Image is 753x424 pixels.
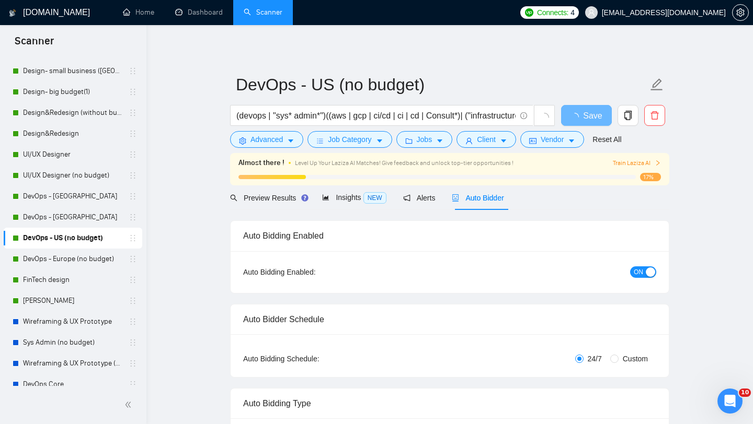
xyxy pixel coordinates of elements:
span: delete [645,111,665,120]
span: Job Category [328,134,371,145]
span: idcard [529,137,537,145]
span: Advanced [250,134,283,145]
button: copy [618,105,638,126]
span: user [465,137,473,145]
span: 17% [640,173,661,181]
span: Connects: [537,7,568,18]
span: loading [540,113,549,122]
a: UI/UX Designer (no budget) [23,165,122,186]
a: Design- big budget(1) [23,81,122,102]
span: holder [129,88,137,96]
div: Auto Bidding Enabled [243,221,656,251]
a: Design&Redesign [23,123,122,144]
span: Alerts [403,194,436,202]
span: ON [634,266,643,278]
button: barsJob Categorycaret-down [307,131,392,148]
span: holder [129,67,137,75]
a: Design&Redesign (without budget) [23,102,122,123]
span: bars [316,137,324,145]
span: setting [239,137,246,145]
a: Wireframing & UX Prototype [23,311,122,332]
div: Tooltip anchor [300,193,310,203]
a: DevOps Core [23,374,122,395]
span: Custom [619,353,652,364]
a: Sys Admin (no budget) [23,332,122,353]
span: info-circle [520,112,527,119]
span: caret-down [500,137,507,145]
span: holder [129,109,137,117]
span: double-left [124,399,135,410]
a: DevOps - US (no budget) [23,228,122,249]
span: Scanner [6,33,62,55]
div: Auto Bidder Schedule [243,304,656,334]
span: folder [405,137,413,145]
span: holder [129,150,137,159]
span: Jobs [417,134,432,145]
a: dashboardDashboard [175,8,223,17]
span: Insights [322,193,386,202]
span: 10 [739,388,751,397]
span: caret-down [568,137,575,145]
button: delete [644,105,665,126]
a: UI/UX Designer [23,144,122,165]
button: settingAdvancedcaret-down [230,131,303,148]
a: setting [732,8,749,17]
span: Preview Results [230,194,305,202]
span: 24/7 [584,353,606,364]
span: holder [129,380,137,388]
input: Scanner name... [236,72,648,98]
span: robot [452,194,459,202]
a: FinTech design [23,269,122,290]
div: Auto Bidding Type [243,388,656,418]
img: logo [9,5,16,21]
a: homeHome [123,8,154,17]
span: loading [571,113,583,121]
a: DevOps - Europe (no budget) [23,249,122,269]
button: Train Laziza AI [613,158,661,168]
a: DevOps - [GEOGRAPHIC_DATA] [23,186,122,207]
a: Design- small business ([GEOGRAPHIC_DATA])(4) [23,61,122,81]
span: NEW [363,192,386,204]
input: Search Freelance Jobs... [236,109,516,122]
a: [PERSON_NAME] [23,290,122,311]
button: setting [732,4,749,21]
span: area-chart [322,194,329,201]
a: DevOps - [GEOGRAPHIC_DATA] [23,207,122,228]
span: holder [129,276,137,284]
span: holder [129,338,137,347]
span: copy [618,111,638,120]
button: idcardVendorcaret-down [520,131,584,148]
span: holder [129,213,137,221]
span: Save [583,109,602,122]
span: user [588,9,595,16]
span: caret-down [287,137,294,145]
span: right [655,160,661,166]
div: Auto Bidding Enabled: [243,266,381,278]
a: Wireframing & UX Prototype (without budget) [23,353,122,374]
button: userClientcaret-down [457,131,516,148]
span: edit [650,78,664,91]
span: holder [129,297,137,305]
span: holder [129,317,137,326]
span: holder [129,129,137,138]
span: caret-down [436,137,443,145]
span: caret-down [376,137,383,145]
iframe: Intercom live chat [717,388,743,414]
span: Almost there ! [238,157,284,169]
button: folderJobscaret-down [396,131,453,148]
span: 4 [571,7,575,18]
button: Save [561,105,612,126]
div: Auto Bidding Schedule: [243,353,381,364]
span: holder [129,359,137,368]
span: holder [129,192,137,201]
span: notification [403,194,410,202]
span: holder [129,171,137,180]
span: Client [477,134,496,145]
img: upwork-logo.png [525,8,533,17]
span: holder [129,234,137,242]
span: Vendor [541,134,564,145]
span: search [230,194,237,202]
a: searchScanner [244,8,282,17]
